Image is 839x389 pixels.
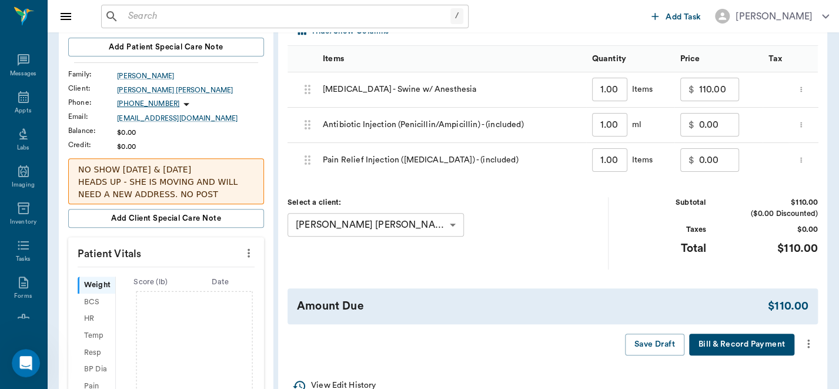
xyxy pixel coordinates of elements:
[450,8,463,24] div: /
[68,83,117,94] div: Client :
[17,144,29,152] div: Labs
[674,45,763,72] div: Price
[794,115,808,135] button: more
[317,72,586,108] div: [MEDICAL_DATA] - Swine w/ Anesthesia
[763,45,821,72] div: Tax
[618,240,706,257] div: Total
[688,82,694,97] p: $
[730,240,818,257] div: $110.00
[763,72,821,108] div: $0.00
[625,334,684,355] button: Save Draft
[763,108,821,143] div: $0.00
[68,125,117,136] div: Balance :
[68,97,117,108] div: Phone :
[78,294,115,311] div: BCS
[78,361,115,378] div: BP Dia
[12,349,40,377] iframe: Intercom live chat
[68,111,117,122] div: Email :
[12,181,35,189] div: Imaging
[288,197,464,208] div: Select a client:
[794,79,808,99] button: more
[706,5,838,27] button: [PERSON_NAME]
[68,38,264,56] button: Add patient Special Care Note
[317,143,586,178] div: Pain Relief Injection ([MEDICAL_DATA]) - (included)
[768,42,782,75] div: Tax
[799,334,818,354] button: more
[627,119,641,131] div: ml
[78,277,115,294] div: Weight
[117,99,179,109] p: [PHONE_NUMBER]
[78,164,254,349] p: NO SHOW [DATE] & [DATE] HEADS UP - SHE IS MOVING AND WILL NEED A NEW ADDRESS. NO POST DATED CHECK...
[116,277,186,288] div: Score ( lb )
[109,41,223,54] span: Add patient Special Care Note
[185,277,255,288] div: Date
[117,141,264,152] div: $0.00
[68,69,117,79] div: Family :
[117,85,264,95] a: [PERSON_NAME] [PERSON_NAME]
[688,118,694,132] p: $
[618,224,706,235] div: Taxes
[15,107,31,115] div: Appts
[736,9,813,24] div: [PERSON_NAME]
[768,298,808,315] div: $110.00
[748,81,754,98] button: message
[586,45,674,72] div: Quantity
[699,148,739,172] input: 0.00
[117,127,264,138] div: $0.00
[239,243,258,263] button: more
[627,84,653,95] div: Items
[323,42,344,75] div: Items
[10,218,36,227] div: Inventory
[730,197,818,208] div: $110.00
[317,45,586,72] div: Items
[16,255,31,264] div: Tasks
[297,298,768,315] div: Amount Due
[794,150,808,170] button: more
[117,71,264,81] a: [PERSON_NAME]
[78,327,115,344] div: Temp
[699,113,739,137] input: 0.00
[288,213,464,237] div: [PERSON_NAME] [PERSON_NAME]
[14,292,32,301] div: Forms
[699,78,739,101] input: 0.00
[68,209,264,228] button: Add client Special Care Note
[78,344,115,361] div: Resp
[730,208,818,220] div: ($0.00 Discounted)
[688,153,694,167] p: $
[68,237,264,267] p: Patient Vitals
[10,69,37,78] div: Messages
[592,42,626,75] div: Quantity
[117,113,264,124] a: [EMAIL_ADDRESS][DOMAIN_NAME]
[54,5,78,28] button: Close drawer
[78,311,115,328] div: HR
[730,224,818,235] div: $0.00
[680,42,700,75] div: Price
[317,108,586,143] div: Antibiotic Injection (Penicillin/Ampicillin) - (included)
[68,139,117,150] div: Credit :
[647,5,706,27] button: Add Task
[763,143,821,178] div: $0.00
[123,8,450,25] input: Search
[689,334,794,355] button: Bill & Record Payment
[627,154,653,166] div: Items
[111,212,221,225] span: Add client Special Care Note
[618,197,706,208] div: Subtotal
